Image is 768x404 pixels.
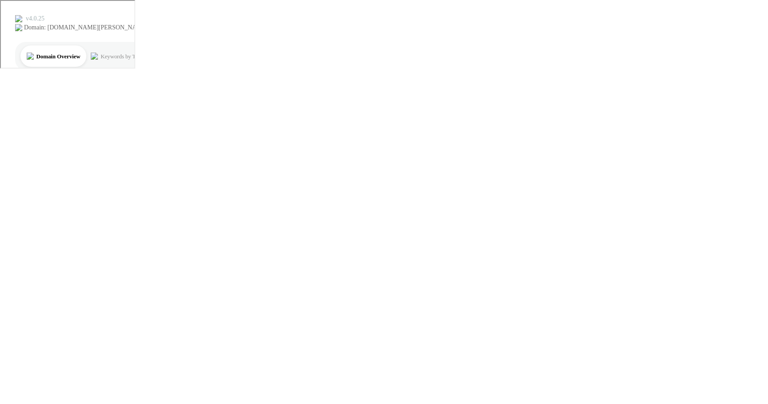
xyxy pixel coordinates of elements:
[14,23,21,30] img: website_grey.svg
[23,23,147,30] div: Domain: [DOMAIN_NAME][PERSON_NAME]
[25,14,44,21] div: v 4.0.25
[26,52,33,59] img: tab_domain_overview_orange.svg
[14,14,21,21] img: logo_orange.svg
[100,53,147,58] div: Keywords by Traffic
[90,52,97,59] img: tab_keywords_by_traffic_grey.svg
[36,53,80,58] div: Domain Overview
